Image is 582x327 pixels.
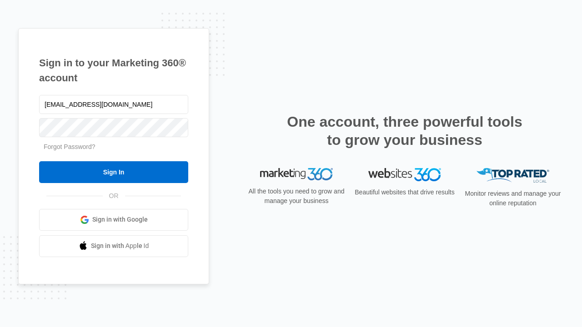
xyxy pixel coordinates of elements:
[354,188,456,197] p: Beautiful websites that drive results
[39,95,188,114] input: Email
[260,168,333,181] img: Marketing 360
[92,215,148,224] span: Sign in with Google
[246,187,347,206] p: All the tools you need to grow and manage your business
[368,168,441,181] img: Websites 360
[44,143,95,150] a: Forgot Password?
[91,241,149,251] span: Sign in with Apple Id
[284,113,525,149] h2: One account, three powerful tools to grow your business
[477,168,549,183] img: Top Rated Local
[103,191,125,201] span: OR
[39,161,188,183] input: Sign In
[39,55,188,85] h1: Sign in to your Marketing 360® account
[39,235,188,257] a: Sign in with Apple Id
[462,189,564,208] p: Monitor reviews and manage your online reputation
[39,209,188,231] a: Sign in with Google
